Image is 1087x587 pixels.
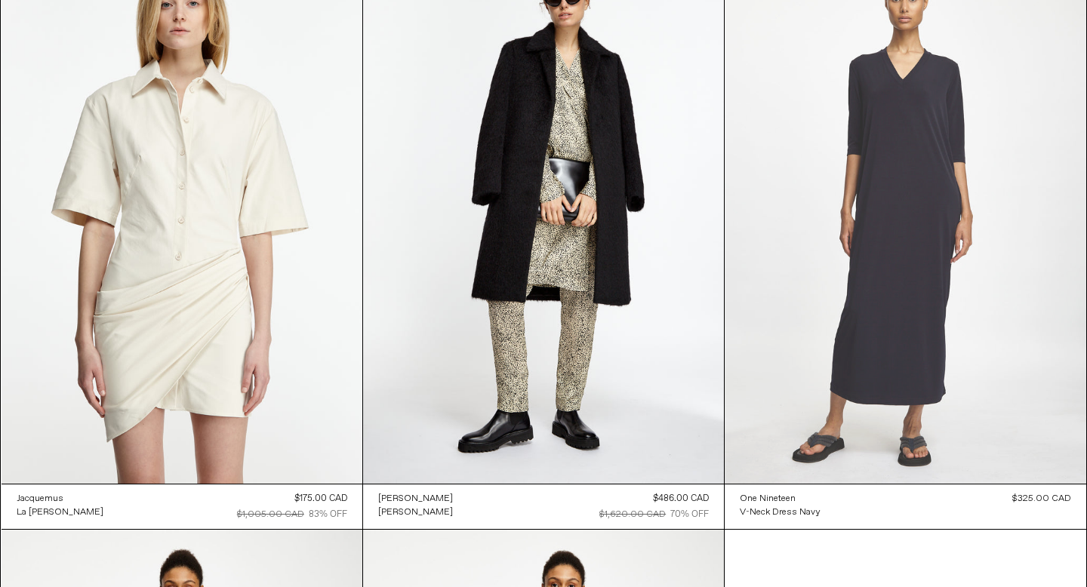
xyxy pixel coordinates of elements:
div: [PERSON_NAME] [378,493,453,506]
div: Jacquemus [17,493,63,506]
div: [PERSON_NAME] [378,506,453,519]
div: $175.00 CAD [294,492,347,506]
div: V-Neck Dress Navy [740,506,821,519]
div: $1,620.00 CAD [599,508,666,521]
div: $325.00 CAD [1012,492,1071,506]
div: La [PERSON_NAME] [17,506,103,519]
div: One Nineteen [740,493,796,506]
div: 70% OFF [670,508,709,521]
a: One Nineteen [740,492,821,506]
a: [PERSON_NAME] [378,492,453,506]
a: V-Neck Dress Navy [740,506,821,519]
a: [PERSON_NAME] [378,506,453,519]
div: $486.00 CAD [653,492,709,506]
a: Jacquemus [17,492,103,506]
a: La [PERSON_NAME] [17,506,103,519]
div: $1,005.00 CAD [237,508,304,521]
div: 83% OFF [309,508,347,521]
